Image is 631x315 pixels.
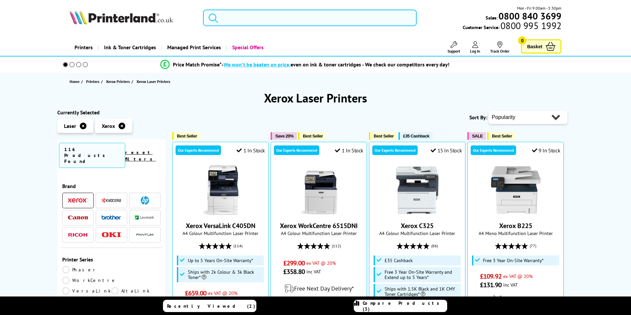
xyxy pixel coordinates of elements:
span: Support [447,49,460,54]
a: Xerox B225 [499,221,532,230]
span: (77) [530,240,536,252]
span: Xerox Laser Printers [136,79,170,84]
span: Mon - Fri 9:00am - 5:30pm [517,5,561,11]
img: Xerox VersaLink C405DN [196,165,245,215]
span: Free 3 Year On-Site Warranty* [483,258,544,263]
div: 1 In Stock [237,147,265,154]
img: Printerland Logo [70,10,173,24]
a: Canon [68,214,88,222]
img: Xerox B225 [491,165,541,215]
span: Ink & Toner Cartridges [104,39,156,56]
button: SALE [467,132,486,140]
span: A4 Colour Multifunction Laser Printer [176,230,265,236]
a: Phaser [62,266,112,273]
a: 0800 840 3699 [498,13,561,19]
a: Log In [470,41,480,54]
span: 0800 995 1992 [500,22,561,29]
span: Log In [470,49,480,54]
span: (114) [234,240,242,252]
a: Special Offers [226,39,269,56]
span: Customer Service: [463,22,561,30]
span: £659.00 [185,289,206,297]
img: Ricoh [68,233,88,237]
span: A4 Mono Multifunction Laser Printer [471,230,560,236]
img: Brother [101,215,121,220]
a: Home [70,78,81,85]
span: (86) [431,240,438,252]
span: Price Match Promise* [173,61,222,68]
a: Xerox B225 [491,210,541,216]
span: £109.92 [480,272,501,281]
a: Printers [86,78,101,85]
span: SALE [472,134,483,138]
button: Best Seller [487,132,515,140]
span: Recently Viewed (2) [167,303,255,309]
span: Xerox Printers [106,78,130,85]
span: 0 [518,36,526,45]
button: £35 Cashback [398,132,433,140]
span: Brand [62,183,161,189]
div: Our Experts Recommend [471,145,516,155]
span: inc VAT [306,268,321,275]
span: Printer Series [62,256,161,263]
a: Xerox [68,196,88,205]
a: Printerland Logo [70,10,195,26]
div: modal_delivery [274,279,363,298]
span: We won’t be beaten on price, [224,61,290,68]
span: ex VAT @ 20% [306,260,336,266]
div: Currently Selected [57,109,166,116]
a: Xerox WorkCentre 6515DNI [294,210,344,216]
a: Kyocera [101,196,121,205]
span: (112) [332,240,341,252]
span: Printers [86,78,99,85]
a: Compare Products (3) [354,300,447,312]
span: Basket [527,42,542,51]
div: - even on ink & toner cartridges - We check our competitors every day! [222,61,449,68]
span: ex VAT @ 20% [208,290,237,296]
img: Kyocera [101,198,121,203]
img: HP [141,196,149,205]
span: Laser [64,123,76,129]
li: 2.1p per mono page [480,294,551,306]
a: Xerox C325 [393,210,442,216]
span: Best Seller [492,134,512,138]
a: Pantum [135,231,155,239]
a: Brother [101,214,121,222]
a: Xerox Printers [106,78,131,85]
a: AltaLink [111,287,161,295]
span: Xerox [102,123,115,129]
a: OKI [101,231,121,239]
span: Up to 5 Years On-Site Warranty* [188,258,253,263]
a: Basket 0 [521,39,561,54]
h1: Xerox Laser Printers [57,90,574,106]
div: 9 In Stock [532,147,560,154]
span: Ships with 2k Colour & 3k Black Toner* [188,269,263,280]
b: 0800 840 3699 [499,10,561,22]
button: Save 20% [271,132,297,140]
div: Our Experts Recommend [372,145,418,155]
a: Xerox C325 [401,221,434,230]
span: £358.80 [283,267,305,276]
a: Managed Print Services [161,39,226,56]
span: A4 Colour Multifunction Laser Printer [274,230,363,236]
div: Our Experts Recommend [176,145,221,155]
button: Best Seller [369,132,397,140]
a: Xerox VersaLink C405DN [196,210,245,216]
a: WorkCentre [62,277,117,284]
a: VersaLink [62,287,112,295]
span: Best Seller [374,134,394,138]
span: £299.00 [283,259,305,267]
img: Xerox WorkCentre 6515DNI [294,165,344,215]
a: Track Order [490,41,509,54]
span: Sort By: [469,114,487,121]
div: 1 In Stock [335,147,363,154]
a: Ink & Toner Cartridges [98,39,161,56]
img: OKI [101,232,121,238]
img: Xerox C325 [393,165,442,215]
span: Sales: [486,15,498,21]
span: Compare Products (3) [363,300,447,312]
span: Free 3 Year On-Site Warranty and Extend up to 5 Years* [385,269,459,280]
div: Our Experts Recommend [274,145,319,155]
span: Ships with 1.5K Black and 1K CMY Toner Cartridges* [385,286,459,297]
img: Lexmark [135,216,155,219]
